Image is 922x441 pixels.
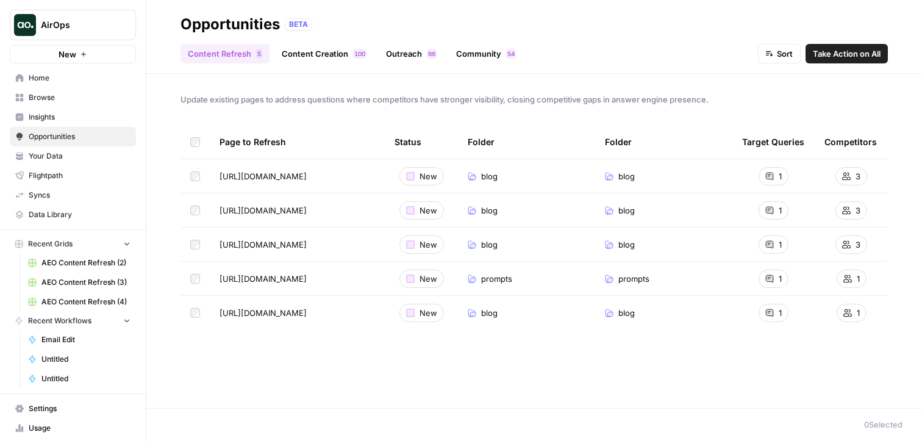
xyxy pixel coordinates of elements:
[856,170,860,182] span: 3
[180,44,270,63] a: Content Refresh5
[432,49,435,59] span: 6
[420,307,437,319] span: New
[481,307,498,319] span: blog
[220,204,307,217] span: [URL][DOMAIN_NAME]
[10,127,136,146] a: Opportunities
[618,307,635,319] span: blog
[428,49,432,59] span: 6
[758,44,801,63] button: Sort
[41,277,130,288] span: AEO Content Refresh (3)
[220,125,375,159] div: Page to Refresh
[10,45,136,63] button: New
[10,88,136,107] a: Browse
[28,315,91,326] span: Recent Workflows
[468,125,495,159] div: Folder
[856,238,860,251] span: 3
[779,170,782,182] span: 1
[220,238,307,251] span: [URL][DOMAIN_NAME]
[29,170,130,181] span: Flightpath
[285,18,312,30] div: BETA
[506,49,516,59] div: 54
[23,292,136,312] a: AEO Content Refresh (4)
[29,190,130,201] span: Syncs
[420,238,437,251] span: New
[29,209,130,220] span: Data Library
[10,399,136,418] a: Settings
[10,235,136,253] button: Recent Grids
[507,49,511,59] span: 5
[857,307,860,319] span: 1
[180,15,280,34] div: Opportunities
[779,273,782,285] span: 1
[511,49,515,59] span: 4
[777,48,793,60] span: Sort
[10,418,136,438] a: Usage
[420,273,437,285] span: New
[59,48,76,60] span: New
[354,49,358,59] span: 1
[806,44,888,63] button: Take Action on All
[10,68,136,88] a: Home
[864,418,902,431] div: 0 Selected
[10,146,136,166] a: Your Data
[395,125,421,159] div: Status
[358,49,362,59] span: 0
[10,166,136,185] a: Flightpath
[23,330,136,350] a: Email Edit
[41,296,130,307] span: AEO Content Refresh (4)
[481,204,498,217] span: blog
[23,350,136,369] a: Untitled
[353,49,366,59] div: 100
[856,204,860,217] span: 3
[29,112,130,123] span: Insights
[23,369,136,389] a: Untitled
[618,238,635,251] span: blog
[29,403,130,414] span: Settings
[29,423,130,434] span: Usage
[824,125,877,159] div: Competitors
[29,151,130,162] span: Your Data
[481,170,498,182] span: blog
[28,238,73,249] span: Recent Grids
[257,49,261,59] span: 5
[779,238,782,251] span: 1
[449,44,523,63] a: Community54
[180,93,888,106] span: Update existing pages to address questions where competitors have stronger visibility, closing co...
[10,107,136,127] a: Insights
[10,10,136,40] button: Workspace: AirOps
[23,253,136,273] a: AEO Content Refresh (2)
[618,170,635,182] span: blog
[14,14,36,36] img: AirOps Logo
[779,204,782,217] span: 1
[857,273,860,285] span: 1
[220,170,307,182] span: [URL][DOMAIN_NAME]
[618,204,635,217] span: blog
[779,307,782,319] span: 1
[481,238,498,251] span: blog
[29,131,130,142] span: Opportunities
[813,48,881,60] span: Take Action on All
[274,44,374,63] a: Content Creation100
[256,49,262,59] div: 5
[41,19,115,31] span: AirOps
[605,125,632,159] div: Folder
[10,312,136,330] button: Recent Workflows
[379,44,444,63] a: Outreach66
[23,273,136,292] a: AEO Content Refresh (3)
[420,170,437,182] span: New
[29,73,130,84] span: Home
[420,204,437,217] span: New
[481,273,512,285] span: prompts
[362,49,365,59] span: 0
[427,49,437,59] div: 66
[41,257,130,268] span: AEO Content Refresh (2)
[29,92,130,103] span: Browse
[41,373,130,384] span: Untitled
[41,354,130,365] span: Untitled
[41,334,130,345] span: Email Edit
[10,185,136,205] a: Syncs
[10,205,136,224] a: Data Library
[220,273,307,285] span: [URL][DOMAIN_NAME]
[742,125,804,159] div: Target Queries
[618,273,649,285] span: prompts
